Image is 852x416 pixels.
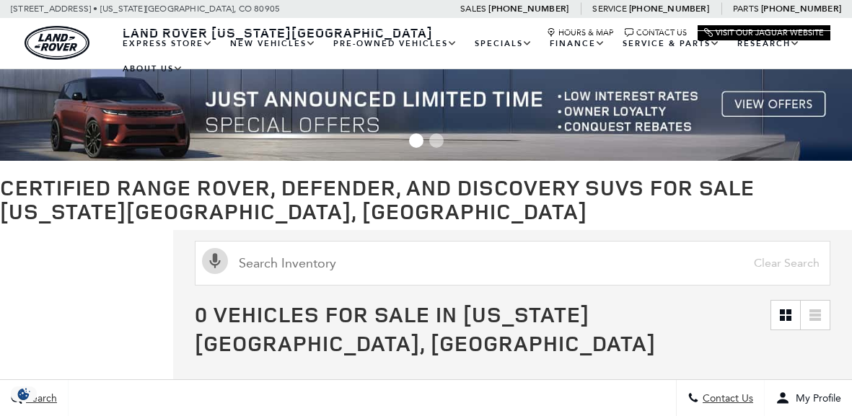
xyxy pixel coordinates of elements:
[614,31,729,56] a: Service & Parts
[114,24,442,41] a: Land Rover [US_STATE][GEOGRAPHIC_DATA]
[592,4,626,14] span: Service
[195,299,656,358] span: 0 Vehicles for Sale in [US_STATE][GEOGRAPHIC_DATA], [GEOGRAPHIC_DATA]
[114,31,221,56] a: EXPRESS STORE
[704,28,824,37] a: Visit Our Jaguar Website
[629,3,709,14] a: [PHONE_NUMBER]
[488,3,568,14] a: [PHONE_NUMBER]
[466,31,541,56] a: Specials
[460,4,486,14] span: Sales
[729,31,809,56] a: Research
[7,386,40,402] img: Opt-Out Icon
[7,386,40,402] section: Click to Open Cookie Consent Modal
[123,24,433,41] span: Land Rover [US_STATE][GEOGRAPHIC_DATA]
[699,392,753,404] span: Contact Us
[761,3,841,14] a: [PHONE_NUMBER]
[541,31,614,56] a: Finance
[429,133,444,148] span: Go to slide 2
[325,31,466,56] a: Pre-Owned Vehicles
[114,56,192,81] a: About Us
[221,31,325,56] a: New Vehicles
[765,380,852,416] button: Open user profile menu
[114,31,830,81] nav: Main Navigation
[11,4,280,14] a: [STREET_ADDRESS] • [US_STATE][GEOGRAPHIC_DATA], CO 80905
[625,28,687,37] a: Contact Us
[409,133,423,148] span: Go to slide 1
[25,26,89,60] img: Land Rover
[195,241,830,286] input: Search Inventory
[790,392,841,404] span: My Profile
[733,4,759,14] span: Parts
[202,248,228,274] svg: Click to toggle on voice search
[25,26,89,60] a: land-rover
[547,28,614,37] a: Hours & Map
